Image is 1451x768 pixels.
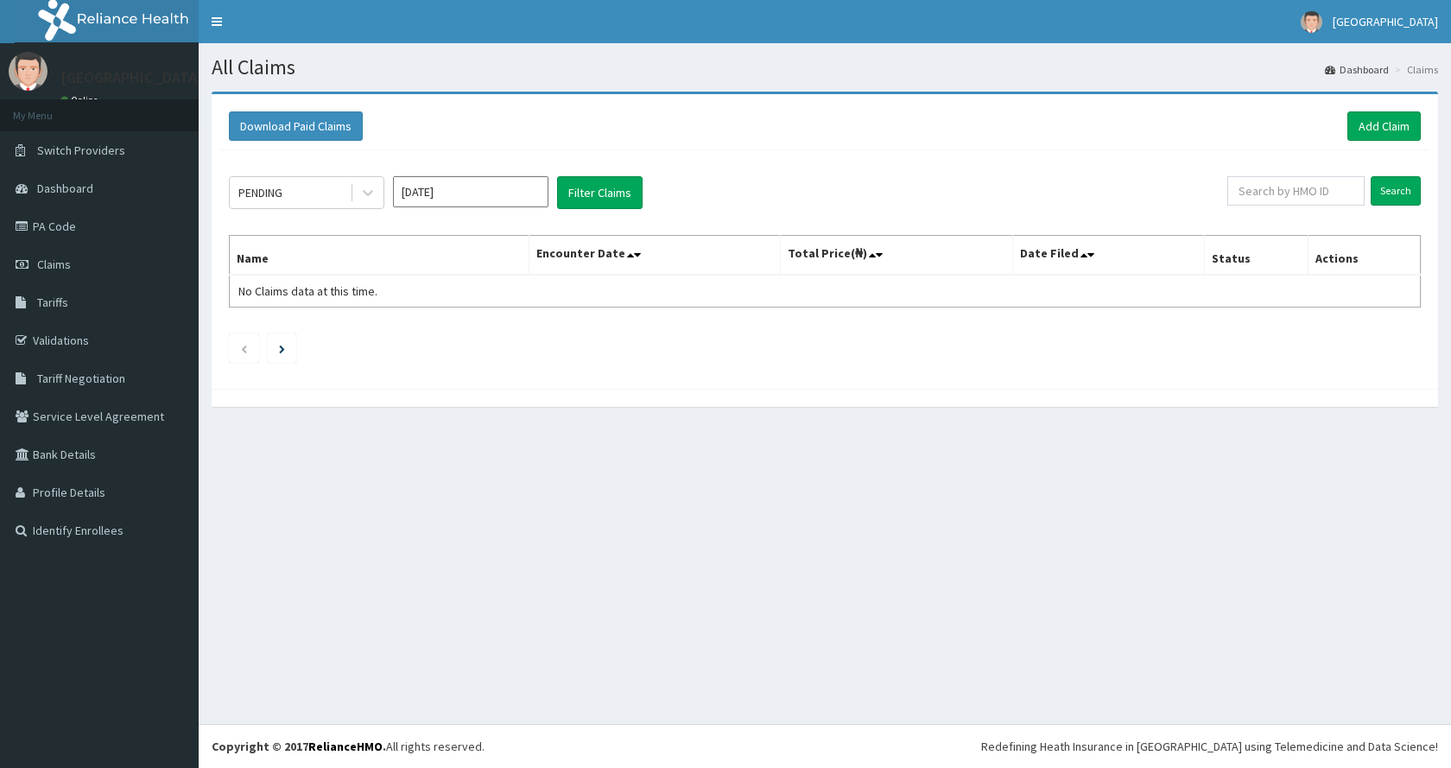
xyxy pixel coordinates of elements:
[230,236,529,276] th: Name
[308,739,383,754] a: RelianceHMO
[1205,236,1308,276] th: Status
[229,111,363,141] button: Download Paid Claims
[1012,236,1205,276] th: Date Filed
[199,724,1451,768] footer: All rights reserved.
[238,283,377,299] span: No Claims data at this time.
[1301,11,1322,33] img: User Image
[37,295,68,310] span: Tariffs
[1391,62,1438,77] li: Claims
[1347,111,1421,141] a: Add Claim
[37,257,71,272] span: Claims
[212,56,1438,79] h1: All Claims
[9,52,48,91] img: User Image
[37,371,125,386] span: Tariff Negotiation
[1227,176,1365,206] input: Search by HMO ID
[981,738,1438,755] div: Redefining Heath Insurance in [GEOGRAPHIC_DATA] using Telemedicine and Data Science!
[37,181,93,196] span: Dashboard
[1325,62,1389,77] a: Dashboard
[557,176,643,209] button: Filter Claims
[1308,236,1421,276] th: Actions
[60,70,203,86] p: [GEOGRAPHIC_DATA]
[37,143,125,158] span: Switch Providers
[60,94,102,106] a: Online
[780,236,1012,276] th: Total Price(₦)
[393,176,548,207] input: Select Month and Year
[279,340,285,356] a: Next page
[529,236,780,276] th: Encounter Date
[240,340,248,356] a: Previous page
[1333,14,1438,29] span: [GEOGRAPHIC_DATA]
[238,184,282,201] div: PENDING
[212,739,386,754] strong: Copyright © 2017 .
[1371,176,1421,206] input: Search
